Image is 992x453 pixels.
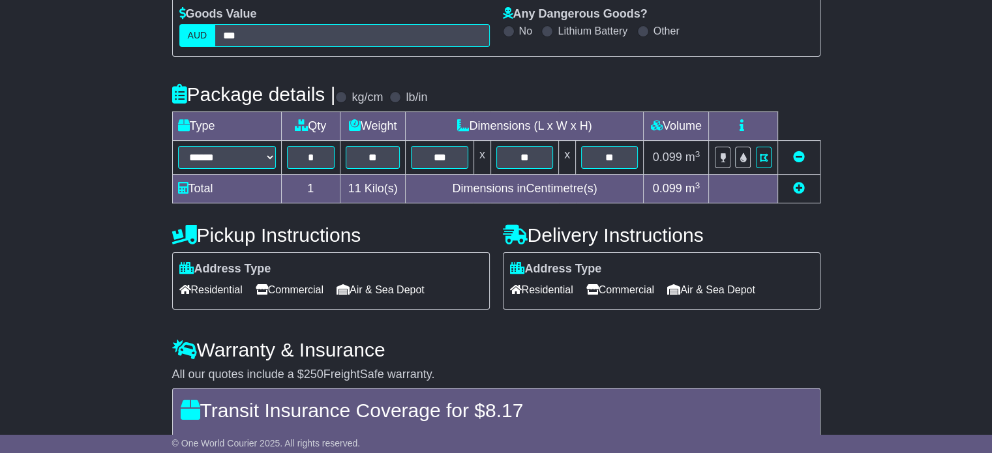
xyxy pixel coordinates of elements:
span: © One World Courier 2025. All rights reserved. [172,438,361,448]
td: 1 [281,175,340,203]
span: Residential [510,280,573,300]
a: Add new item [793,182,805,195]
span: Commercial [256,280,323,300]
label: Address Type [510,262,602,276]
td: Type [172,112,281,141]
td: Total [172,175,281,203]
label: Lithium Battery [558,25,627,37]
span: 250 [304,368,323,381]
td: Weight [340,112,406,141]
td: x [473,141,490,175]
label: No [519,25,532,37]
label: Goods Value [179,7,257,22]
span: 0.099 [653,151,682,164]
label: Any Dangerous Goods? [503,7,648,22]
h4: Transit Insurance Coverage for $ [181,400,812,421]
h4: Pickup Instructions [172,224,490,246]
sup: 3 [695,181,700,190]
label: AUD [179,24,216,47]
span: m [685,182,700,195]
td: Qty [281,112,340,141]
td: Dimensions in Centimetre(s) [406,175,644,203]
td: Kilo(s) [340,175,406,203]
span: 8.17 [485,400,523,421]
label: Other [654,25,680,37]
h4: Warranty & Insurance [172,339,820,360]
span: 0.099 [653,182,682,195]
span: Air & Sea Depot [667,280,755,300]
td: Volume [644,112,709,141]
label: lb/in [406,91,427,105]
span: m [685,151,700,164]
span: 11 [348,182,361,195]
sup: 3 [695,149,700,159]
h4: Package details | [172,83,336,105]
span: Air & Sea Depot [337,280,425,300]
div: All our quotes include a $ FreightSafe warranty. [172,368,820,382]
a: Remove this item [793,151,805,164]
label: kg/cm [352,91,383,105]
h4: Delivery Instructions [503,224,820,246]
span: Commercial [586,280,654,300]
td: x [559,141,576,175]
label: Address Type [179,262,271,276]
td: Dimensions (L x W x H) [406,112,644,141]
span: Residential [179,280,243,300]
